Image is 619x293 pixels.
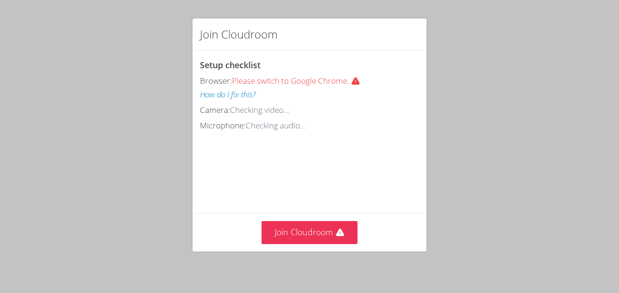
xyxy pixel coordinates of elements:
span: Camera: [200,104,230,115]
h2: Join Cloudroom [200,26,278,43]
span: Please switch to Google Chrome. [232,75,368,86]
span: Browser: [200,75,232,86]
button: How do I fix this? [200,88,256,102]
button: Join Cloudroom [262,221,358,244]
span: Microphone: [200,120,246,131]
span: Setup checklist [200,59,261,71]
span: Checking audio... [246,120,306,131]
span: Checking video... [230,104,289,115]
